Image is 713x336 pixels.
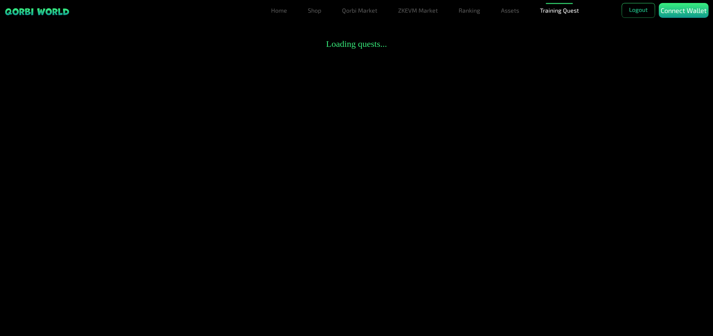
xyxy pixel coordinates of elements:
[268,3,290,18] a: Home
[305,3,324,18] a: Shop
[4,7,70,16] img: sticky brand-logo
[498,3,522,18] a: Assets
[456,3,483,18] a: Ranking
[622,3,655,18] button: Logout
[339,3,380,18] a: Qorbi Market
[395,3,441,18] a: ZKEVM Market
[537,3,582,18] a: Training Quest
[661,6,707,16] p: Connect Wallet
